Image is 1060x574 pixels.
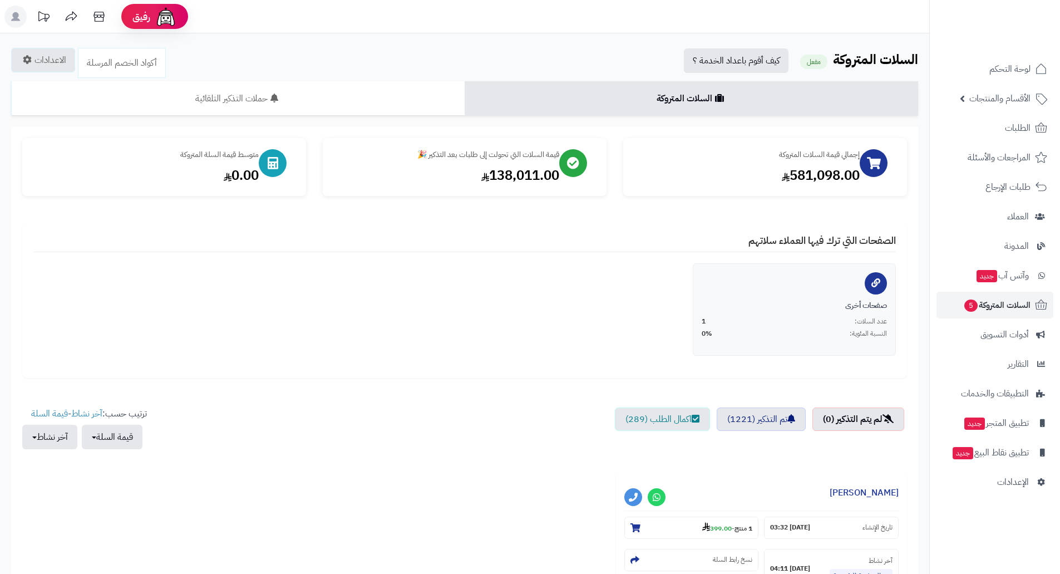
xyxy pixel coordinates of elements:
[1005,120,1031,136] span: الطلبات
[936,115,1053,141] a: الطلبات
[465,81,918,116] a: السلات المتروكة
[334,166,559,185] div: 138,011.00
[968,150,1031,165] span: المراجعات والأسئلة
[334,149,559,160] div: قيمة السلات التي تحولت إلى طلبات بعد التذكير 🎉
[936,380,1053,407] a: التطبيقات والخدمات
[936,351,1053,377] a: التقارير
[977,270,997,282] span: جديد
[936,144,1053,171] a: المراجعات والأسئلة
[33,166,259,185] div: 0.00
[936,410,1053,436] a: تطبيق المتجرجديد
[71,407,102,420] a: آخر نشاط
[615,408,710,431] a: اكمال الطلب (289)
[869,556,893,566] small: آخر نشاط
[734,523,752,533] strong: 1 منتج
[684,48,788,73] a: كيف أقوم باعداد الخدمة ؟
[22,425,77,449] button: آخر نشاط
[132,10,150,23] span: رفيق
[830,486,899,499] a: [PERSON_NAME]
[936,292,1053,318] a: السلات المتروكة5
[29,6,57,31] a: تحديثات المنصة
[713,555,752,565] small: نسخ رابط السلة
[155,6,177,28] img: ai-face.png
[812,408,904,431] a: لم يتم التذكير (0)
[634,166,860,185] div: 581,098.00
[963,415,1029,431] span: تطبيق المتجر
[22,408,147,449] ul: ترتيب حسب: -
[770,564,810,573] strong: [DATE] 04:11
[624,517,759,539] section: 1 منتج-399.00
[770,523,810,532] strong: [DATE] 03:32
[850,329,887,338] span: النسبة المئوية:
[11,81,465,116] a: حملات التذكير التلقائية
[936,56,1053,82] a: لوحة التحكم
[82,425,142,449] button: قيمة السلة
[833,50,918,70] b: السلات المتروكة
[855,317,887,326] span: عدد السلات:
[31,407,68,420] a: قيمة السلة
[702,300,887,311] div: صفحات أخرى
[980,327,1029,342] span: أدوات التسويق
[936,233,1053,259] a: المدونة
[702,317,706,326] span: 1
[702,329,712,338] span: 0%
[975,268,1029,283] span: وآتس آب
[969,91,1031,106] span: الأقسام والمنتجات
[33,235,896,252] h4: الصفحات التي ترك فيها العملاء سلاتهم
[964,300,978,312] span: 5
[936,439,1053,466] a: تطبيق نقاط البيعجديد
[634,149,860,160] div: إجمالي قيمة السلات المتروكة
[936,321,1053,348] a: أدوات التسويق
[985,179,1031,195] span: طلبات الإرجاع
[1008,356,1029,372] span: التقارير
[78,48,166,78] a: أكواد الخصم المرسلة
[936,174,1053,200] a: طلبات الإرجاع
[800,55,827,69] small: مفعل
[961,386,1029,401] span: التطبيقات والخدمات
[964,418,985,430] span: جديد
[984,30,1049,53] img: logo-2.png
[963,297,1031,313] span: السلات المتروكة
[951,445,1029,460] span: تطبيق نقاط البيع
[953,447,973,459] span: جديد
[989,61,1031,77] span: لوحة التحكم
[717,408,806,431] a: تم التذكير (1221)
[936,469,1053,495] a: الإعدادات
[702,523,732,533] strong: 399.00
[11,48,75,72] a: الاعدادات
[862,523,893,532] small: تاريخ الإنشاء
[936,203,1053,230] a: العملاء
[997,474,1029,490] span: الإعدادات
[33,149,259,160] div: متوسط قيمة السلة المتروكة
[936,262,1053,289] a: وآتس آبجديد
[1004,238,1029,254] span: المدونة
[624,549,759,571] section: نسخ رابط السلة
[1007,209,1029,224] span: العملاء
[702,522,752,533] small: -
